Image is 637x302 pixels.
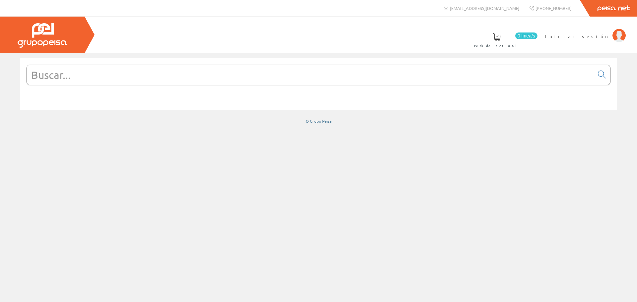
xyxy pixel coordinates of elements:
[27,65,594,85] input: Buscar...
[474,42,519,49] span: Pedido actual
[18,23,67,48] img: Grupo Peisa
[20,118,617,124] div: © Grupo Peisa
[535,5,572,11] span: [PHONE_NUMBER]
[545,33,609,39] span: Iniciar sesión
[450,5,519,11] span: [EMAIL_ADDRESS][DOMAIN_NAME]
[515,32,537,39] span: 0 línea/s
[545,28,626,34] a: Iniciar sesión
